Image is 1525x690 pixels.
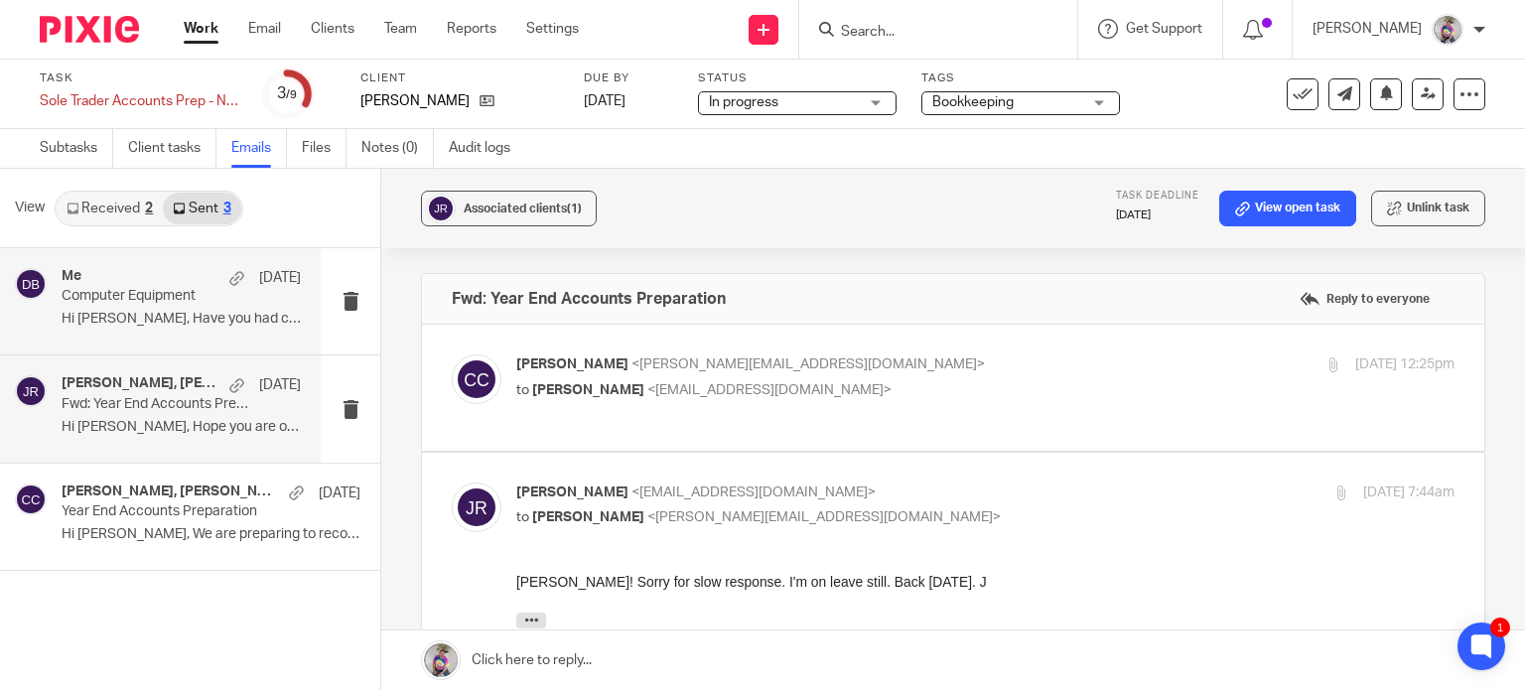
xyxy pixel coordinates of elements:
[40,16,139,43] img: Pixie
[516,357,628,371] span: [PERSON_NAME]
[1432,14,1463,46] img: DBTieDye.jpg
[647,510,1001,524] span: <[PERSON_NAME][EMAIL_ADDRESS][DOMAIN_NAME]>
[449,129,525,168] a: Audit logs
[584,70,673,86] label: Due by
[1363,483,1455,503] p: [DATE] 7:44am
[319,483,360,503] p: [DATE]
[709,95,778,109] span: In progress
[57,193,163,224] a: Received2
[839,24,1018,42] input: Search
[584,94,625,108] span: [DATE]
[128,129,216,168] a: Client tasks
[62,526,360,543] p: Hi [PERSON_NAME], We are preparing to reconcile your...
[360,91,470,111] p: [PERSON_NAME]
[40,129,113,168] a: Subtasks
[259,375,301,395] p: [DATE]
[62,311,301,328] p: Hi [PERSON_NAME], Have you had chance to find the...
[145,202,153,215] div: 2
[452,289,726,309] h4: Fwd: Year End Accounts Preparation
[464,203,582,214] span: Associated clients
[1313,19,1422,39] p: [PERSON_NAME]
[567,203,582,214] span: (1)
[40,70,238,86] label: Task
[1371,191,1485,226] button: Unlink task
[526,19,579,39] a: Settings
[532,510,644,524] span: [PERSON_NAME]
[1116,191,1199,201] span: Task deadline
[248,19,281,39] a: Email
[15,483,47,515] img: svg%3E
[259,268,301,288] p: [DATE]
[1490,618,1510,637] div: 1
[223,202,231,215] div: 3
[447,19,496,39] a: Reports
[184,19,218,39] a: Work
[1295,284,1435,314] label: Reply to everyone
[62,396,253,413] p: Fwd: Year End Accounts Preparation
[15,198,45,218] span: View
[15,268,47,300] img: svg%3E
[15,375,47,407] img: svg%3E
[62,375,219,392] h4: [PERSON_NAME], [PERSON_NAME]
[62,288,253,305] p: Computer Equipment
[631,357,985,371] span: <[PERSON_NAME][EMAIL_ADDRESS][DOMAIN_NAME]>
[1126,22,1202,36] span: Get Support
[426,194,456,223] img: svg%3E
[302,129,347,168] a: Files
[516,510,529,524] span: to
[40,91,238,111] div: Sole Trader Accounts Prep - New
[311,19,354,39] a: Clients
[452,354,501,404] img: svg%3E
[1355,354,1455,375] p: [DATE] 12:25pm
[62,483,279,500] h4: [PERSON_NAME], [PERSON_NAME]
[62,503,301,520] p: Year End Accounts Preparation
[1116,207,1199,223] p: [DATE]
[516,383,529,397] span: to
[532,383,644,397] span: [PERSON_NAME]
[384,19,417,39] a: Team
[62,419,301,436] p: Hi [PERSON_NAME], Hope you are ok, just checking in to...
[647,383,892,397] span: <[EMAIL_ADDRESS][DOMAIN_NAME]>
[1219,191,1356,226] a: View open task
[421,191,597,226] button: Associated clients(1)
[698,70,897,86] label: Status
[932,95,1014,109] span: Bookkeeping
[516,485,628,499] span: [PERSON_NAME]
[452,483,501,532] img: svg%3E
[277,82,297,105] div: 3
[62,268,81,285] h4: Me
[163,193,240,224] a: Sent3
[286,89,297,100] small: /9
[631,485,876,499] span: <[EMAIL_ADDRESS][DOMAIN_NAME]>
[231,129,287,168] a: Emails
[360,70,559,86] label: Client
[921,70,1120,86] label: Tags
[361,129,434,168] a: Notes (0)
